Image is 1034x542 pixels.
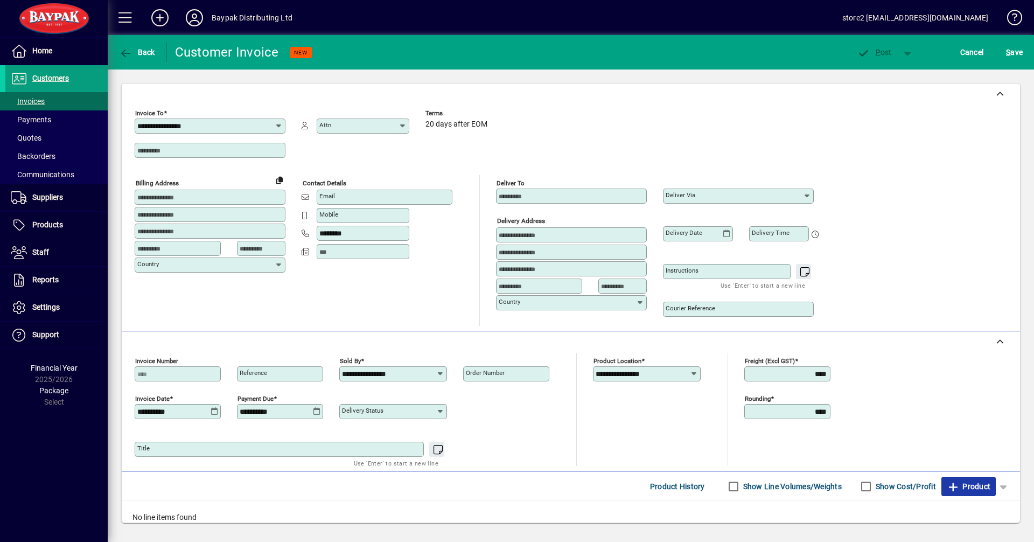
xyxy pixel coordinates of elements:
div: store2 [EMAIL_ADDRESS][DOMAIN_NAME] [842,9,988,26]
mat-label: Delivery time [752,229,790,237]
mat-label: Delivery status [342,407,383,414]
mat-hint: Use 'Enter' to start a new line [354,457,438,469]
span: Back [119,48,155,57]
mat-label: Courier Reference [666,304,715,312]
button: Post [851,43,897,62]
button: Save [1003,43,1025,62]
span: Customers [32,74,69,82]
span: Home [32,46,52,55]
mat-hint: Use 'Enter' to start a new line [721,279,805,291]
button: Product History [646,477,709,496]
span: Terms [425,110,490,117]
app-page-header-button: Back [108,43,167,62]
button: Profile [177,8,212,27]
a: Quotes [5,129,108,147]
mat-label: Deliver To [497,179,525,187]
span: Products [32,220,63,229]
mat-label: Mobile [319,211,338,218]
mat-label: Order number [466,369,505,377]
a: Backorders [5,147,108,165]
a: Reports [5,267,108,294]
a: Home [5,38,108,65]
button: Cancel [958,43,987,62]
mat-label: Product location [593,357,641,365]
mat-label: Rounding [745,395,771,402]
mat-label: Country [137,260,159,268]
mat-label: Invoice number [135,357,178,365]
mat-label: Reference [240,369,267,377]
mat-label: Payment due [237,395,274,402]
div: Baypak Distributing Ltd [212,9,292,26]
span: ost [857,48,892,57]
span: Settings [32,303,60,311]
mat-label: Deliver via [666,191,695,199]
a: Settings [5,294,108,321]
label: Show Line Volumes/Weights [741,481,842,492]
span: Support [32,330,59,339]
span: Product History [650,478,705,495]
span: Reports [32,275,59,284]
a: Staff [5,239,108,266]
a: Products [5,212,108,239]
a: Payments [5,110,108,129]
a: Communications [5,165,108,184]
button: Copy to Delivery address [271,171,288,189]
a: Knowledge Base [999,2,1021,37]
a: Invoices [5,92,108,110]
label: Show Cost/Profit [874,481,936,492]
span: Payments [11,115,51,124]
span: Quotes [11,134,41,142]
mat-label: Invoice date [135,395,170,402]
button: Back [116,43,158,62]
mat-label: Title [137,444,150,452]
button: Add [143,8,177,27]
mat-label: Delivery date [666,229,702,237]
mat-label: Country [499,298,520,305]
mat-label: Email [319,192,335,200]
span: Cancel [960,44,984,61]
span: Suppliers [32,193,63,201]
mat-label: Instructions [666,267,698,274]
span: Invoices [11,97,45,106]
button: Product [941,477,996,496]
div: No line items found [122,501,1020,534]
span: NEW [294,49,308,56]
div: Customer Invoice [175,44,279,61]
span: Product [947,478,990,495]
mat-label: Invoice To [135,109,164,117]
span: Communications [11,170,74,179]
mat-label: Freight (excl GST) [745,357,795,365]
a: Support [5,322,108,349]
mat-label: Attn [319,121,331,129]
span: Financial Year [31,364,78,372]
span: 20 days after EOM [425,120,487,129]
span: Package [39,386,68,395]
span: P [876,48,881,57]
span: ave [1006,44,1023,61]
span: S [1006,48,1010,57]
mat-label: Sold by [340,357,361,365]
span: Backorders [11,152,55,161]
a: Suppliers [5,184,108,211]
span: Staff [32,248,49,256]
